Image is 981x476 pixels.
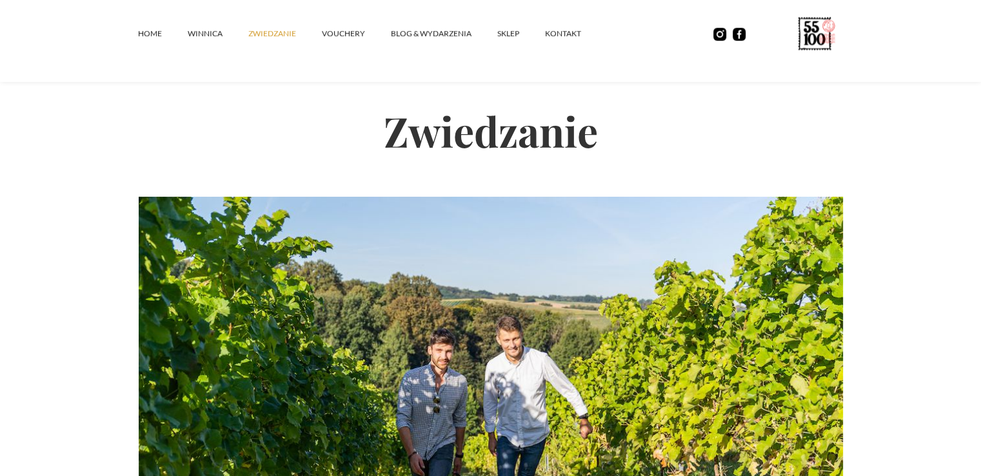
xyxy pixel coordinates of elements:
a: kontakt [545,14,607,53]
a: SKLEP [497,14,545,53]
a: vouchery [322,14,391,53]
a: Home [138,14,188,53]
a: Blog & Wydarzenia [391,14,497,53]
a: winnica [188,14,248,53]
a: ZWIEDZANIE [248,14,322,53]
